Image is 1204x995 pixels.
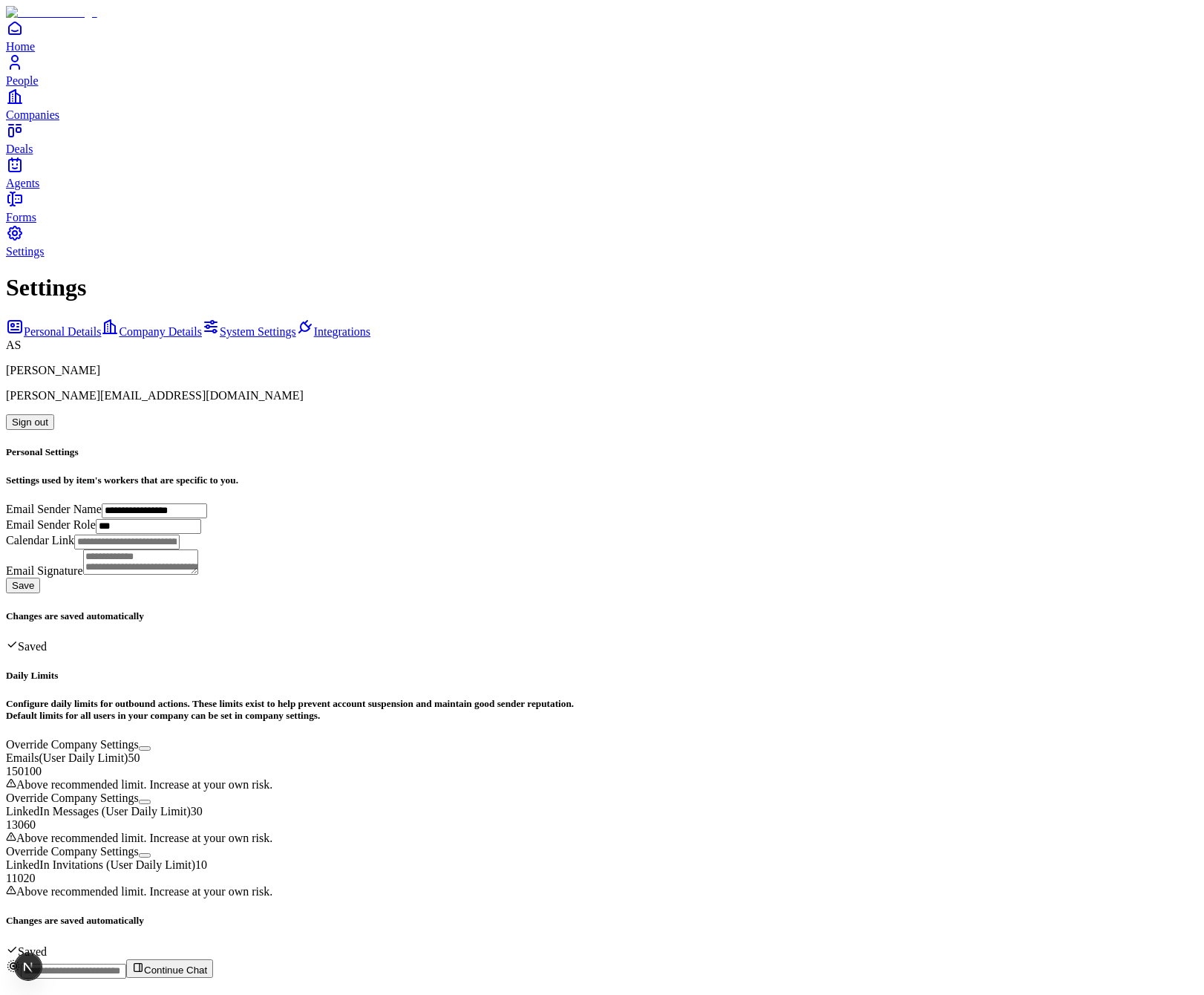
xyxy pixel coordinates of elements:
span: Override Company Settings [6,792,139,804]
span: Personal Details [24,325,101,338]
a: Home [6,19,1198,53]
button: Sign out [6,414,54,430]
span: Settings [6,245,45,258]
a: Forms [6,190,1198,224]
label: Emails [6,751,128,764]
span: 10 [11,872,23,884]
span: 50 [12,765,24,777]
p: [PERSON_NAME] [6,364,1198,377]
span: Deals [6,143,33,155]
span: 1 [6,872,11,884]
span: 60 [24,818,36,831]
span: System Settings [220,325,296,338]
label: Email Sender Role [6,518,96,531]
span: Override Company Settings [6,738,139,751]
span: 10 [195,858,207,871]
span: Above recommended limit. Increase at your own risk. [16,832,272,844]
label: Email Sender Name [6,503,102,515]
span: Above recommended limit. Increase at your own risk. [16,778,272,791]
span: People [6,74,39,87]
a: Agents [6,156,1198,189]
h5: Configure daily limits for outbound actions. These limits exist to help prevent account suspensio... [6,698,1198,722]
a: Deals [6,122,1198,155]
h1: Settings [6,274,1198,301]
h5: Changes are saved automatically [6,610,1198,622]
a: Settings [6,224,1198,258]
span: 1 [6,818,12,831]
span: 100 [24,765,42,777]
label: LinkedIn Invitations [6,858,195,871]
span: 50 [128,751,140,764]
p: [PERSON_NAME][EMAIL_ADDRESS][DOMAIN_NAME] [6,389,1198,402]
span: 30 [191,805,203,818]
a: People [6,53,1198,87]
span: (User Daily Limit) [106,858,195,871]
span: 30 [12,818,24,831]
div: AS [6,339,1198,352]
div: Saved [6,639,1198,653]
span: Continue Chat [144,965,207,976]
span: Agents [6,177,39,189]
span: (User Daily Limit) [102,805,191,818]
a: System Settings [202,325,296,338]
a: Companies [6,88,1198,121]
button: Continue Chat [126,959,213,978]
span: (User Daily Limit) [39,751,128,764]
span: 1 [6,765,12,777]
h5: Daily Limits [6,670,1198,682]
label: Calendar Link [6,534,74,547]
span: Integrations [314,325,370,338]
span: Companies [6,108,59,121]
span: Above recommended limit. Increase at your own risk. [16,885,272,898]
div: Continue Chat [6,959,1198,979]
label: LinkedIn Messages [6,805,191,818]
h5: Settings used by item's workers that are specific to you. [6,474,1198,486]
span: Forms [6,211,36,224]
span: 20 [23,872,35,884]
a: Personal Details [6,325,101,338]
span: Override Company Settings [6,845,139,858]
h5: Changes are saved automatically [6,915,1198,927]
a: Company Details [101,325,202,338]
h5: Personal Settings [6,446,1198,458]
label: Email Signature [6,564,83,577]
span: Company Details [119,325,202,338]
button: Save [6,578,40,593]
span: Home [6,40,35,53]
div: Saved [6,944,1198,959]
a: Integrations [296,325,370,338]
img: Item Brain Logo [6,6,97,19]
